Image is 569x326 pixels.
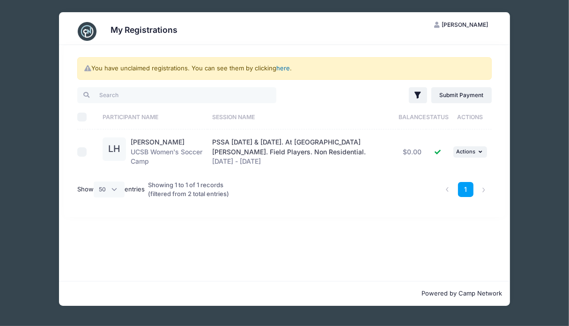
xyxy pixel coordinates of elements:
input: Search [77,87,276,103]
td: $0.00 [399,129,427,174]
th: Actions: activate to sort column ascending [449,105,492,129]
span: PSSA [DATE] & [DATE]. At [GEOGRAPHIC_DATA][PERSON_NAME]. Field Players. Non Residential. [212,138,366,156]
a: Submit Payment [431,87,492,103]
th: Select All [77,105,98,129]
select: Showentries [94,182,125,197]
span: Actions [456,148,475,155]
span: [PERSON_NAME] [442,21,488,28]
label: Show entries [77,182,145,197]
a: [PERSON_NAME] [131,138,185,146]
h3: My Registrations [111,25,178,35]
a: here [277,64,290,72]
div: [DATE] - [DATE] [212,137,394,167]
th: Session Name: activate to sort column ascending [207,105,398,129]
div: UCSB Women's Soccer Camp [131,137,203,167]
button: Actions [453,146,487,158]
th: Status: activate to sort column ascending [426,105,449,129]
a: 1 [458,182,473,197]
a: LH [103,145,126,153]
th: Participant Name: activate to sort column ascending [98,105,207,129]
button: [PERSON_NAME] [426,17,496,33]
p: Powered by Camp Network [67,289,502,298]
img: CampNetwork [78,22,96,41]
div: LH [103,137,126,161]
div: You have unclaimed registrations. You can see them by clicking . [77,57,492,80]
div: Showing 1 to 1 of 1 records (filtered from 2 total entries) [148,174,245,205]
th: Balance: activate to sort column ascending [399,105,427,129]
